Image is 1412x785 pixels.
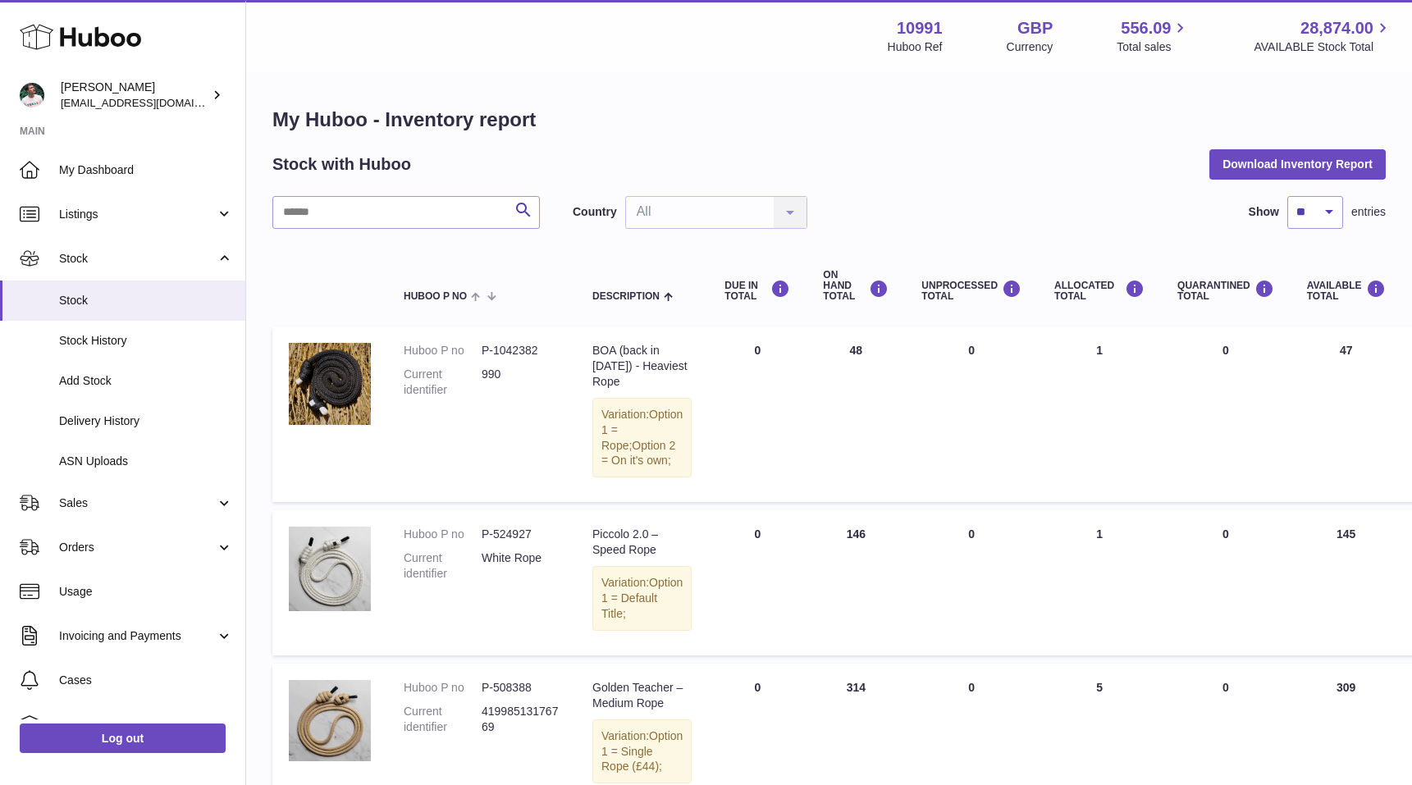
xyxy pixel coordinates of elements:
[905,510,1038,655] td: 0
[59,162,233,178] span: My Dashboard
[1291,510,1402,655] td: 145
[601,408,683,452] span: Option 1 = Rope;
[592,527,692,558] div: Piccolo 2.0 – Speed Rope
[1038,510,1161,655] td: 1
[404,550,482,582] dt: Current identifier
[289,527,371,611] img: product image
[905,326,1038,502] td: 0
[592,566,692,631] div: Variation:
[289,343,371,425] img: product image
[482,680,560,696] dd: P-508388
[708,326,807,502] td: 0
[573,204,617,220] label: Country
[1177,280,1274,302] div: QUARANTINED Total
[1254,39,1392,55] span: AVAILABLE Stock Total
[807,510,905,655] td: 146
[59,454,233,469] span: ASN Uploads
[1222,681,1229,694] span: 0
[20,723,226,753] a: Log out
[59,207,216,222] span: Listings
[1209,149,1386,179] button: Download Inventory Report
[59,717,233,733] span: Channels
[59,673,233,688] span: Cases
[1007,39,1053,55] div: Currency
[1351,204,1386,220] span: entries
[482,704,560,735] dd: 41998513176769
[1254,17,1392,55] a: 28,874.00 AVAILABLE Stock Total
[404,367,482,398] dt: Current identifier
[1117,17,1190,55] a: 556.09 Total sales
[897,17,943,39] strong: 10991
[404,343,482,358] dt: Huboo P no
[1121,17,1171,39] span: 556.09
[404,704,482,735] dt: Current identifier
[724,280,790,302] div: DUE IN TOTAL
[823,270,889,303] div: ON HAND Total
[1017,17,1053,39] strong: GBP
[1291,326,1402,502] td: 47
[601,729,683,774] span: Option 1 = Single Rope (£44);
[482,343,560,358] dd: P-1042382
[921,280,1021,302] div: UNPROCESSED Total
[1222,344,1229,357] span: 0
[1307,280,1386,302] div: AVAILABLE Total
[1038,326,1161,502] td: 1
[20,83,44,107] img: timshieff@gmail.com
[1300,17,1373,39] span: 28,874.00
[59,251,216,267] span: Stock
[59,628,216,644] span: Invoicing and Payments
[482,367,560,398] dd: 990
[61,80,208,111] div: [PERSON_NAME]
[59,495,216,511] span: Sales
[1249,204,1279,220] label: Show
[601,576,683,620] span: Option 1 = Default Title;
[272,107,1386,133] h1: My Huboo - Inventory report
[59,373,233,389] span: Add Stock
[59,333,233,349] span: Stock History
[708,510,807,655] td: 0
[272,153,411,176] h2: Stock with Huboo
[61,96,241,109] span: [EMAIL_ADDRESS][DOMAIN_NAME]
[59,584,233,600] span: Usage
[1054,280,1145,302] div: ALLOCATED Total
[592,343,692,390] div: BOA (back in [DATE]) - Heaviest Rope
[601,439,675,468] span: Option 2 = On it's own;
[1117,39,1190,55] span: Total sales
[592,398,692,478] div: Variation:
[289,680,371,761] img: product image
[59,413,233,429] span: Delivery History
[592,291,660,302] span: Description
[59,540,216,555] span: Orders
[1222,527,1229,541] span: 0
[404,527,482,542] dt: Huboo P no
[59,293,233,308] span: Stock
[592,680,692,711] div: Golden Teacher – Medium Rope
[482,550,560,582] dd: White Rope
[807,326,905,502] td: 48
[404,680,482,696] dt: Huboo P no
[404,291,467,302] span: Huboo P no
[888,39,943,55] div: Huboo Ref
[592,719,692,784] div: Variation:
[482,527,560,542] dd: P-524927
